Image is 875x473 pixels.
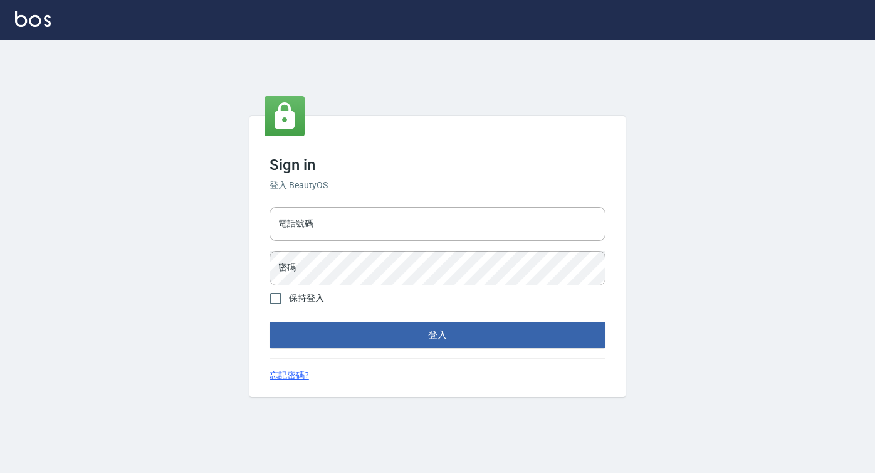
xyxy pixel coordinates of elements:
button: 登入 [270,322,605,348]
h6: 登入 BeautyOS [270,179,605,192]
span: 保持登入 [289,292,324,305]
h3: Sign in [270,156,605,174]
img: Logo [15,11,51,27]
a: 忘記密碼? [270,369,309,382]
